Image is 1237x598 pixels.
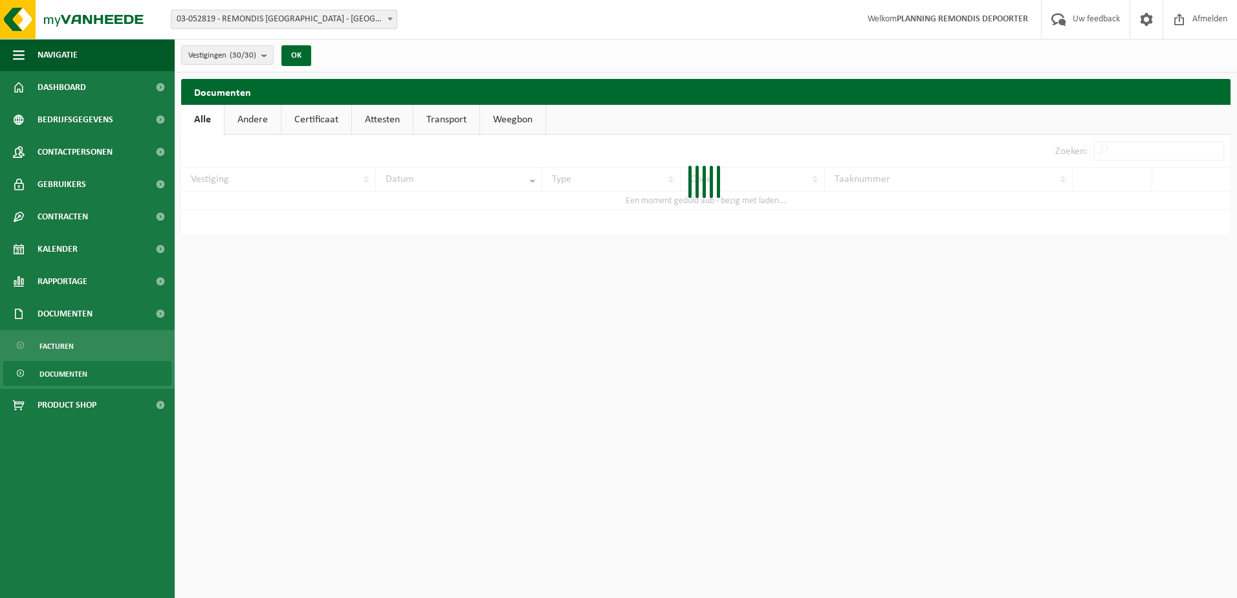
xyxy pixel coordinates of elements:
[38,71,86,104] span: Dashboard
[188,46,256,65] span: Vestigingen
[181,45,274,65] button: Vestigingen(30/30)
[38,201,88,233] span: Contracten
[38,136,113,168] span: Contactpersonen
[38,389,96,421] span: Product Shop
[3,333,171,358] a: Facturen
[3,361,171,386] a: Documenten
[352,105,413,135] a: Attesten
[38,233,78,265] span: Kalender
[897,14,1028,24] strong: PLANNING REMONDIS DEPOORTER
[171,10,397,28] span: 03-052819 - REMONDIS WEST-VLAANDEREN - OOSTENDE
[38,168,86,201] span: Gebruikers
[38,265,87,298] span: Rapportage
[281,105,351,135] a: Certificaat
[38,298,93,330] span: Documenten
[39,334,74,359] span: Facturen
[38,39,78,71] span: Navigatie
[224,105,281,135] a: Andere
[413,105,479,135] a: Transport
[171,10,397,29] span: 03-052819 - REMONDIS WEST-VLAANDEREN - OOSTENDE
[38,104,113,136] span: Bedrijfsgegevens
[281,45,311,66] button: OK
[181,79,1231,104] h2: Documenten
[480,105,545,135] a: Weegbon
[39,362,87,386] span: Documenten
[230,51,256,60] count: (30/30)
[181,105,224,135] a: Alle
